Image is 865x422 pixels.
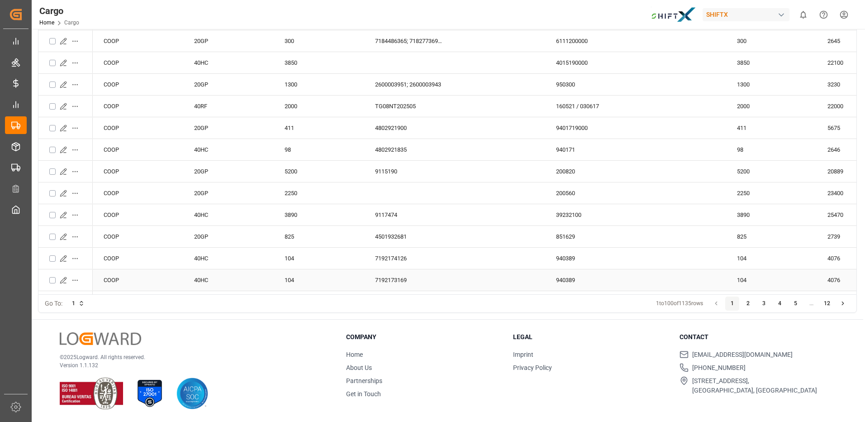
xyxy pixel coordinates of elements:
h3: Company [346,332,502,342]
a: Imprint [513,351,533,358]
div: 5200 [274,161,364,182]
p: © 2025 Logward. All rights reserved. [60,353,323,361]
h3: Legal [513,332,669,342]
div: Press SPACE to select this row. [38,161,93,182]
div: 2250 [274,182,364,204]
img: Logward Logo [60,332,141,345]
div: 940389 [545,248,636,269]
div: 40HC [194,270,263,291]
button: Help Center [813,5,834,25]
div: 300 [726,30,817,52]
div: 940389 [545,269,636,291]
div: 98 [274,139,364,160]
a: Partnerships [346,377,382,384]
div: 40HC [194,248,263,269]
div: 40HC [194,205,263,225]
div: Press SPACE to select this row. [38,248,93,269]
div: 20GP [194,161,263,182]
div: COOP [93,30,183,52]
div: 104 [274,248,364,269]
div: 40HC [194,139,263,160]
button: 2 [741,297,756,311]
button: 4 [773,297,787,311]
span: Go To: [45,299,62,308]
button: 1 [66,297,91,311]
span: [STREET_ADDRESS], [GEOGRAPHIC_DATA], [GEOGRAPHIC_DATA] [692,376,817,395]
div: 104 [726,269,817,291]
div: Cargo [39,4,79,18]
div: 851629 [545,226,636,247]
img: AICPA SOC [176,378,208,409]
div: COOP [93,226,183,247]
div: 40RF [194,96,263,117]
div: 825 [274,226,364,247]
a: About Us [346,364,372,371]
div: Press SPACE to select this row. [38,204,93,226]
div: 3890 [274,204,364,225]
div: Press SPACE to select this row. [38,52,93,74]
div: 1300 [726,74,817,95]
div: 20GP [194,226,263,247]
div: 1 to 100 of 1135 rows [656,300,703,308]
div: 5200 [726,161,817,182]
button: 5 [789,297,803,311]
div: 2600003951; 2600003943 [364,74,455,95]
div: 825 [726,226,817,247]
div: Press SPACE to select this row. [38,269,93,291]
div: 2250 [726,182,817,204]
div: Press SPACE to select this row. [38,226,93,248]
div: 200820 [545,161,636,182]
div: 1300 [274,74,364,95]
div: 3850 [726,52,817,73]
div: 20GP [194,183,263,204]
div: 200560 [545,182,636,204]
div: Press SPACE to select this row. [38,117,93,139]
div: COOP [93,96,183,117]
button: show 0 new notifications [793,5,813,25]
div: 20GP [194,118,263,139]
div: COOP [93,204,183,225]
button: SHIFTX [703,6,793,23]
div: COOP [93,269,183,291]
div: 9115190 [364,161,455,182]
div: 3890 [726,204,817,225]
div: COOP [93,182,183,204]
div: 20GP [194,31,263,52]
div: TG08NT202505 [364,96,455,117]
a: Get in Touch [346,390,381,398]
a: Home [39,19,54,26]
div: 20GP [194,74,263,95]
div: 4501932681 [364,226,455,247]
div: 39232100 [545,204,636,225]
div: 9401719000 [545,117,636,139]
div: 300 [274,30,364,52]
img: ISO 27001 Certification [134,378,166,409]
div: 7192173169 [364,269,455,291]
div: SHIFTX [703,8,789,21]
div: COOP [93,74,183,95]
button: 1 [725,297,740,311]
div: Press SPACE to select this row. [38,96,93,117]
div: 7192174126 [364,248,455,269]
div: 6111200000 [545,30,636,52]
div: 4015190000 [545,52,636,73]
div: 411 [274,117,364,139]
div: 160521 / 030617 [545,96,636,117]
div: Press SPACE to select this row. [38,30,93,52]
button: 3 [757,297,771,311]
a: Privacy Policy [513,364,552,371]
div: COOP [93,139,183,160]
div: 40HC [194,53,263,73]
div: 2000 [726,96,817,117]
div: COOP [93,52,183,73]
div: Press SPACE to select this row. [38,74,93,96]
a: Home [346,351,363,358]
div: 2000 [274,96,364,117]
img: Bildschirmfoto%202024-11-13%20um%2009.31.44.png_1731487080.png [651,7,696,23]
div: 4802921900 [364,117,455,139]
span: [EMAIL_ADDRESS][DOMAIN_NAME] [692,350,793,360]
div: 940171 [545,139,636,160]
div: COOP [93,161,183,182]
